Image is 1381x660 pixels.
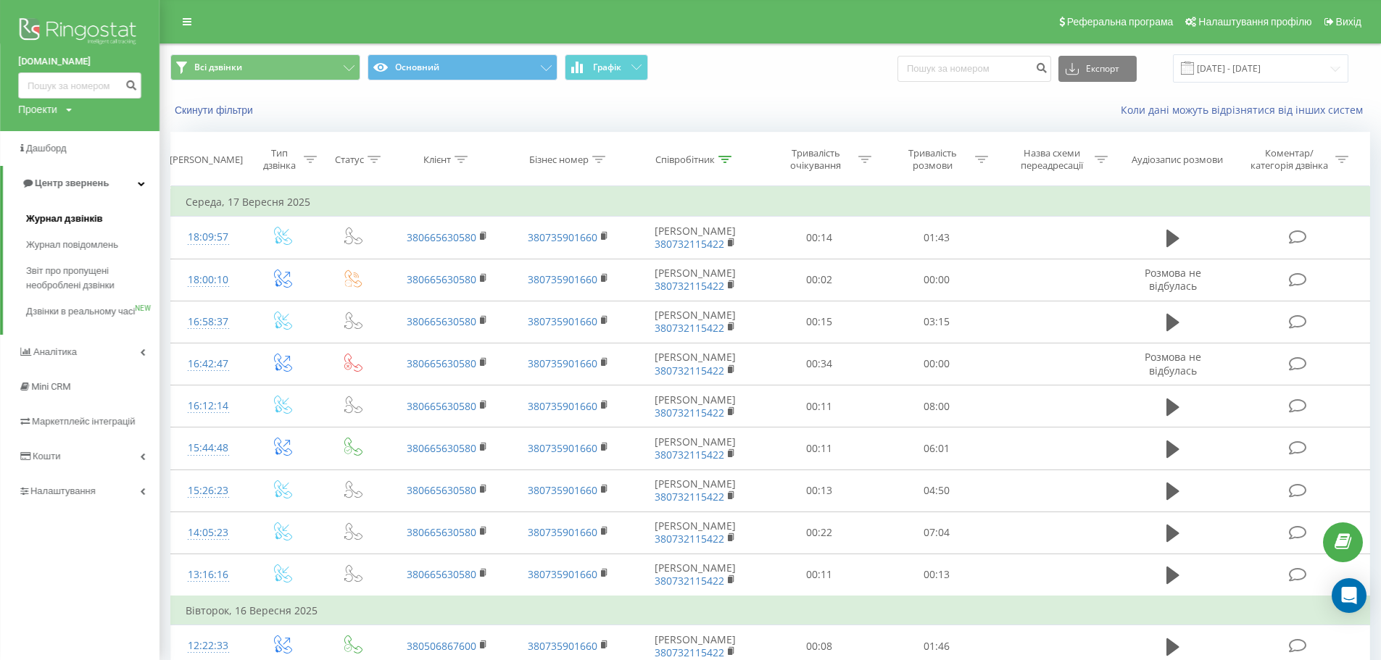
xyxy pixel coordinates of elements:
input: Пошук за номером [18,72,141,99]
span: Розмова не відбулась [1145,266,1201,293]
a: 380732115422 [655,321,724,335]
span: Звіт про пропущені необроблені дзвінки [26,264,152,293]
a: Звіт про пропущені необроблені дзвінки [26,258,159,298]
div: Статус [335,154,364,166]
button: Експорт [1058,56,1137,82]
td: [PERSON_NAME] [629,301,760,343]
span: Центр звернень [35,177,109,188]
div: Тривалість очікування [777,147,855,172]
div: 16:42:47 [186,350,231,378]
a: 380735901660 [528,483,597,497]
a: Дзвінки в реальному часіNEW [26,298,159,325]
td: [PERSON_NAME] [629,511,760,554]
a: 380735901660 [528,441,597,455]
div: Назва схеми переадресації [1013,147,1091,172]
div: 15:44:48 [186,434,231,462]
div: Тип дзвінка [259,147,300,172]
td: [PERSON_NAME] [629,385,760,427]
a: 380732115422 [655,490,724,504]
div: 14:05:23 [186,519,231,547]
button: Скинути фільтри [170,104,260,117]
td: [PERSON_NAME] [629,343,760,385]
button: Всі дзвінки [170,54,360,80]
span: Всі дзвінки [194,62,242,73]
td: 00:14 [760,217,877,259]
td: 00:02 [760,259,877,301]
td: 01:43 [878,217,995,259]
a: 380665630580 [407,230,476,244]
a: 380735901660 [528,272,597,286]
a: 380665630580 [407,356,476,370]
a: 380732115422 [655,448,724,461]
td: 00:34 [760,343,877,385]
a: 380735901660 [528,567,597,581]
div: Open Intercom Messenger [1332,578,1367,613]
span: Вихід [1336,16,1361,28]
div: Тривалість розмови [894,147,971,172]
td: 00:00 [878,343,995,385]
a: [DOMAIN_NAME] [18,54,141,69]
span: Маркетплейс інтеграцій [32,416,136,427]
span: Дашборд [26,143,67,154]
td: 00:22 [760,511,877,554]
td: [PERSON_NAME] [629,469,760,511]
div: Співробітник [655,154,715,166]
a: 380665630580 [407,272,476,286]
div: 13:16:16 [186,561,231,589]
a: 380735901660 [528,314,597,328]
a: 380732115422 [655,279,724,293]
td: 07:04 [878,511,995,554]
td: 00:13 [878,554,995,596]
td: [PERSON_NAME] [629,217,760,259]
td: 00:15 [760,301,877,343]
td: 04:50 [878,469,995,511]
td: [PERSON_NAME] [629,554,760,596]
div: Клієнт [423,154,451,166]
a: 380735901660 [528,639,597,653]
a: Центр звернень [3,166,159,201]
td: 00:11 [760,385,877,427]
a: Коли дані можуть відрізнятися вiд інших систем [1121,103,1370,117]
div: Бізнес номер [529,154,589,166]
a: 380665630580 [407,399,476,413]
td: [PERSON_NAME] [629,427,760,469]
span: Аналiтика [33,346,77,357]
div: [PERSON_NAME] [170,154,243,166]
td: Вівторок, 16 Вересня 2025 [171,596,1370,625]
td: 00:11 [760,554,877,596]
td: 00:11 [760,427,877,469]
button: Основний [368,54,557,80]
div: Аудіозапис розмови [1132,154,1223,166]
td: 08:00 [878,385,995,427]
div: Коментар/категорія дзвінка [1247,147,1332,172]
button: Графік [565,54,648,80]
a: 380732115422 [655,574,724,588]
td: 00:00 [878,259,995,301]
a: 380732115422 [655,532,724,546]
span: Журнал дзвінків [26,212,103,226]
td: 00:13 [760,469,877,511]
a: 380506867600 [407,639,476,653]
a: 380735901660 [528,525,597,539]
a: 380732115422 [655,646,724,659]
div: 16:12:14 [186,392,231,420]
span: Налаштування профілю [1198,16,1311,28]
a: Журнал повідомлень [26,232,159,258]
a: 380735901660 [528,399,597,413]
div: 16:58:37 [186,308,231,336]
div: Проекти [18,102,57,117]
img: Ringostat logo [18,14,141,51]
a: 380732115422 [655,406,724,419]
a: 380735901660 [528,230,597,244]
span: Mini CRM [31,381,70,392]
a: 380665630580 [407,441,476,455]
span: Журнал повідомлень [26,238,118,252]
div: 12:22:33 [186,632,231,660]
span: Дзвінки в реальному часі [26,304,135,319]
td: 03:15 [878,301,995,343]
div: 18:09:57 [186,223,231,251]
td: 06:01 [878,427,995,469]
span: Налаштування [30,485,96,496]
a: 380665630580 [407,483,476,497]
a: 380665630580 [407,525,476,539]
